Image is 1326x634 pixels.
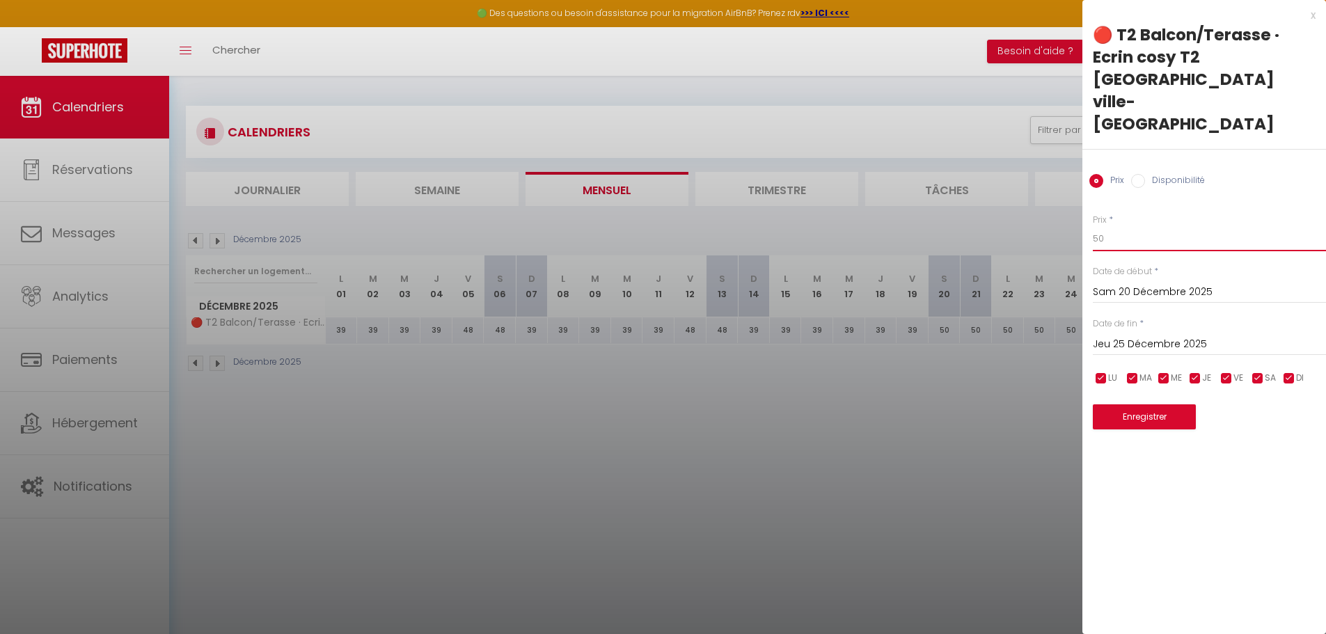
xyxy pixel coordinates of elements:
span: LU [1108,372,1117,385]
span: SA [1265,372,1276,385]
span: DI [1296,372,1304,385]
span: MA [1139,372,1152,385]
label: Date de début [1093,265,1152,278]
div: 🔴 T2 Balcon/Terasse · Ecrin cosy T2 [GEOGRAPHIC_DATA] ville-[GEOGRAPHIC_DATA] [1093,24,1316,135]
button: Enregistrer [1093,404,1196,429]
label: Disponibilité [1145,174,1205,189]
label: Prix [1093,214,1107,227]
span: VE [1233,372,1243,385]
label: Date de fin [1093,317,1137,331]
label: Prix [1103,174,1124,189]
span: ME [1171,372,1182,385]
div: x [1082,7,1316,24]
span: JE [1202,372,1211,385]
